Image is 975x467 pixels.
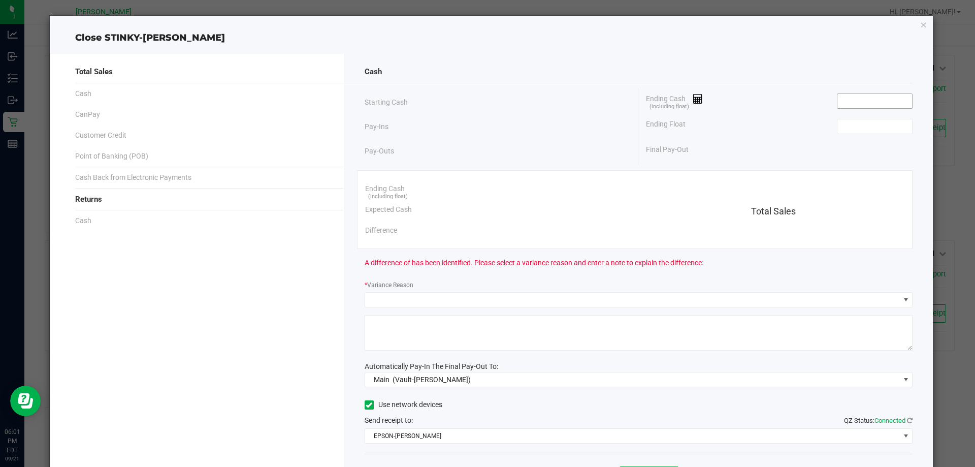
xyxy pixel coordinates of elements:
span: Final Pay-Out [646,144,689,155]
span: Cash [75,88,91,99]
label: Variance Reason [365,281,413,290]
span: Ending Cash [646,94,703,109]
span: Cash [365,66,382,78]
span: Starting Cash [365,97,408,108]
span: Total Sales [75,66,113,78]
span: Connected [874,417,905,424]
span: Customer Credit [75,130,126,141]
span: CanPay [75,109,100,120]
span: (including float) [368,193,408,201]
span: Pay-Ins [365,121,388,132]
span: Ending Cash [365,183,405,194]
span: (including float) [649,103,689,111]
span: Point of Banking (POB) [75,151,148,162]
span: Cash Back from Electronic Payments [75,172,191,183]
span: (Vault-[PERSON_NAME]) [393,376,471,384]
span: Total Sales [751,206,796,216]
iframe: Resource center [10,386,41,416]
span: Cash [75,215,91,226]
span: QZ Status: [844,417,913,424]
span: Ending Float [646,119,686,134]
span: Difference [365,225,397,236]
span: EPSON-[PERSON_NAME] [365,429,900,443]
span: Pay-Outs [365,146,394,157]
span: Main [374,376,389,384]
span: Automatically Pay-In The Final Pay-Out To: [365,362,498,370]
div: Close STINKY-[PERSON_NAME] [50,31,933,45]
span: Expected Cash [365,204,412,215]
span: A difference of has been identified. Please select a variance reason and enter a note to explain ... [365,258,703,268]
label: Use network devices [365,399,442,410]
span: Send receipt to: [365,416,413,424]
div: Returns [75,189,323,210]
